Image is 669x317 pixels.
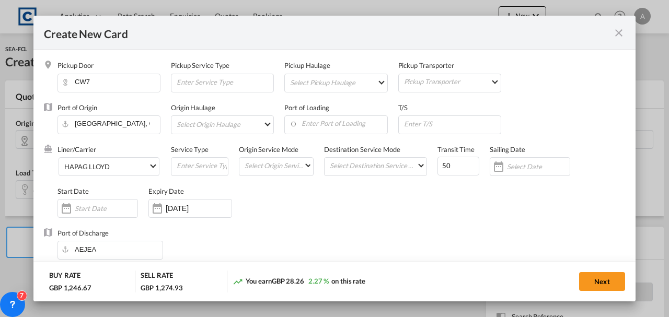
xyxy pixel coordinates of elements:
span: 2.27 % [308,277,329,285]
md-select: Select Pickup Haulage [289,74,387,91]
input: Enter Port of Discharge [63,241,163,257]
div: Create New Card [44,26,613,39]
label: Expiry Date [148,187,184,195]
label: Port of Origin [57,103,97,112]
md-select: Pickup Transporter [403,74,501,89]
label: Pickup Service Type [171,61,229,69]
input: Pickup Door [63,74,160,90]
label: Pickup Door [57,61,94,69]
div: You earn on this rate [233,276,365,287]
div: GBP 1,246.67 [49,283,91,292]
input: Enter Service Type [176,74,273,90]
label: Origin Service Mode [239,145,298,154]
md-select: Select Destination Service Mode [329,158,426,173]
label: Transit Time [437,145,475,154]
md-select: Select Liner: HAPAG LLOYD [59,157,159,176]
md-select: Select Origin Haulage [176,116,273,133]
input: 0 [437,157,479,175]
label: T/S [398,103,408,112]
md-icon: icon-close fg-AAA8AD m-0 pointer [613,27,625,39]
label: Service Type [171,145,209,154]
md-dialog: Create New Card ... [33,16,636,301]
div: GBP 1,274.93 [141,283,183,292]
span: GBP 28.26 [272,277,304,285]
label: Port of Loading [284,103,329,112]
input: Enter Port of Origin [63,116,160,132]
button: Next [579,272,625,291]
label: Sailing Date [490,145,525,154]
label: Pickup Transporter [398,61,454,69]
input: Expiry Date [166,204,232,213]
label: Destination Service Mode [324,145,400,154]
md-select: Select Origin Service Mode [244,158,313,173]
label: Pickup Haulage [284,61,330,69]
input: Select Date [507,162,570,171]
div: BUY RATE [49,271,80,283]
label: Origin Haulage [171,103,215,112]
div: HAPAG LLOYD [64,162,110,171]
input: Enter Service Type [176,158,228,173]
label: Liner/Carrier [57,145,96,154]
md-icon: icon-trending-up [233,276,243,287]
input: Enter T/S [403,116,501,132]
input: Enter Port of Loading [290,116,387,132]
input: Start Date [75,204,137,213]
label: Port of Discharge [57,229,109,237]
label: Start Date [57,187,89,195]
div: SELL RATE [141,271,173,283]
